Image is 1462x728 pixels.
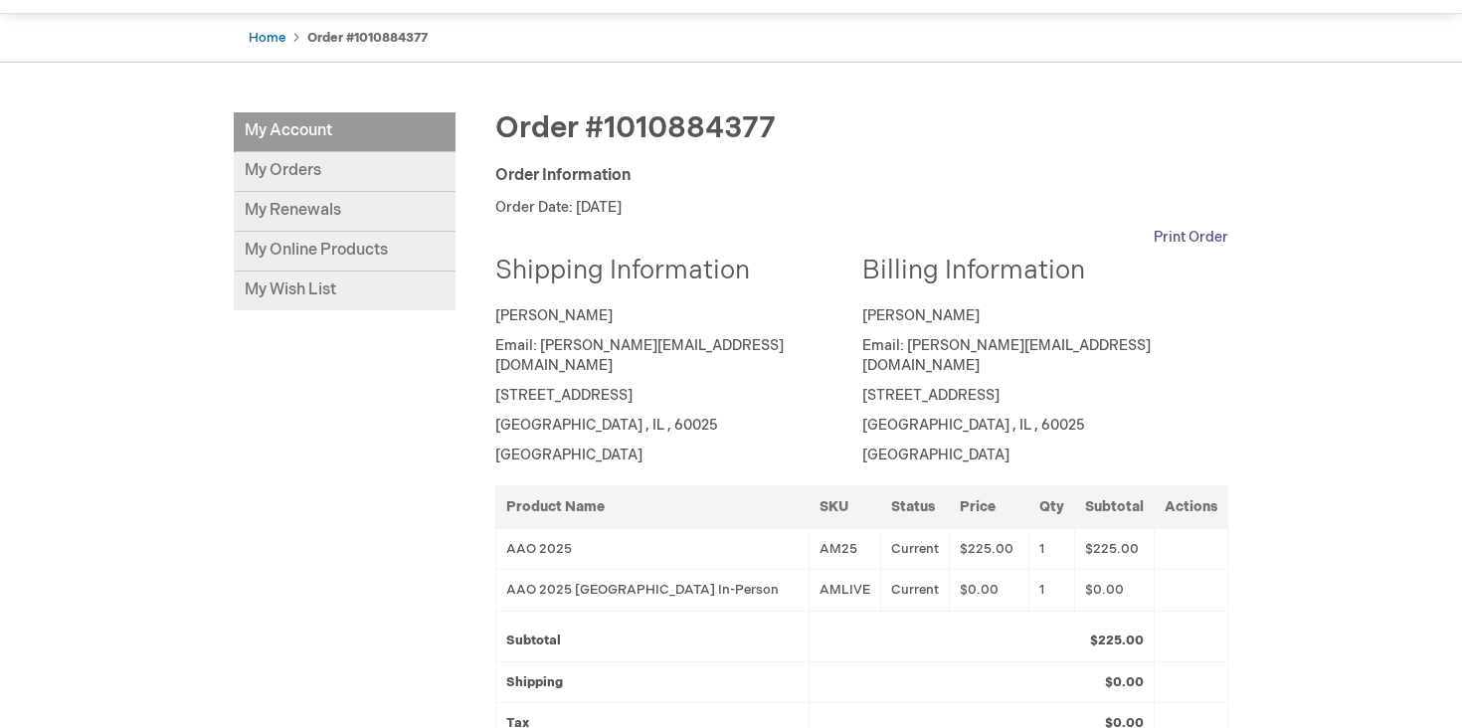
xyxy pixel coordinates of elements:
td: AM25 [809,528,880,570]
td: $225.00 [949,528,1028,570]
td: 1 [1029,570,1075,612]
td: AAO 2025 [GEOGRAPHIC_DATA] In-Person [496,570,810,612]
span: [GEOGRAPHIC_DATA] , IL , 60025 [862,417,1085,434]
td: $0.00 [1075,570,1155,612]
th: Actions [1155,485,1228,528]
span: [PERSON_NAME] [495,307,613,324]
a: Print Order [1154,228,1228,248]
strong: Order #1010884377 [307,30,428,46]
th: SKU [809,485,880,528]
div: Order Information [495,165,1228,188]
span: Email: [PERSON_NAME][EMAIL_ADDRESS][DOMAIN_NAME] [495,337,784,374]
strong: Subtotal [506,633,561,648]
strong: $225.00 [1090,633,1144,648]
th: Qty [1029,485,1075,528]
span: [STREET_ADDRESS] [495,387,633,404]
h2: Shipping Information [495,258,847,286]
span: [STREET_ADDRESS] [862,387,1000,404]
a: My Wish List [234,272,456,310]
th: Price [949,485,1028,528]
strong: $0.00 [1105,674,1144,690]
a: Home [249,30,285,46]
strong: Shipping [506,674,563,690]
td: $225.00 [1075,528,1155,570]
a: My Online Products [234,232,456,272]
td: 1 [1029,528,1075,570]
span: [GEOGRAPHIC_DATA] [495,447,642,463]
th: Product Name [496,485,810,528]
td: AAO 2025 [496,528,810,570]
th: Status [880,485,949,528]
th: Subtotal [1075,485,1155,528]
span: Order #1010884377 [495,110,776,146]
span: Email: [PERSON_NAME][EMAIL_ADDRESS][DOMAIN_NAME] [862,337,1151,374]
span: [PERSON_NAME] [862,307,980,324]
a: My Renewals [234,192,456,232]
td: Current [880,528,949,570]
h2: Billing Information [862,258,1214,286]
p: Order Date: [DATE] [495,198,1228,218]
td: $0.00 [949,570,1028,612]
span: [GEOGRAPHIC_DATA] [862,447,1009,463]
td: Current [880,570,949,612]
a: My Orders [234,152,456,192]
span: [GEOGRAPHIC_DATA] , IL , 60025 [495,417,718,434]
td: AMLIVE [809,570,880,612]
